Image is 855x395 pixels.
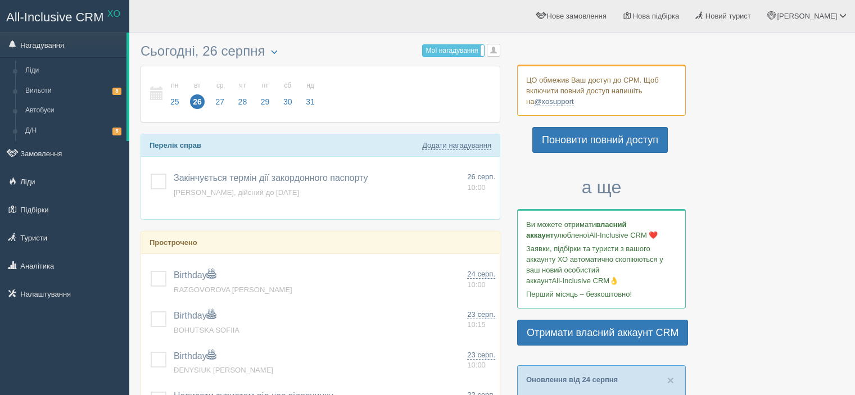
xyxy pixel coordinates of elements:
[174,188,299,197] a: [PERSON_NAME], дійсний до [DATE]
[633,12,680,20] span: Нова підбірка
[168,81,182,90] small: пн
[20,121,126,141] a: Д/Н5
[232,75,254,113] a: чт 28
[141,44,500,60] h3: Сьогодні, 26 серпня
[526,219,677,240] p: Ви можете отримати улюбленої
[467,183,486,192] span: 10:00
[190,81,205,90] small: вт
[517,65,686,116] div: ЦО обмежив Ваш доступ до СРМ. Щоб включити повний доступ напишіть на
[517,178,686,197] h3: а ще
[112,128,121,135] span: 5
[168,94,182,109] span: 25
[705,12,751,20] span: Новий турист
[277,75,298,113] a: сб 30
[6,10,104,24] span: All-Inclusive CRM
[174,326,239,334] a: BOHUTSKA SOFIIA
[777,12,837,20] span: [PERSON_NAME]
[589,231,658,239] span: All-Inclusive CRM ❤️
[526,243,677,286] p: Заявки, підбірки та туристи з вашого аккаунту ХО автоматично скопіюються у ваш новий особистий ак...
[426,47,478,55] span: Мої нагадування
[212,81,227,90] small: ср
[517,320,688,346] a: Отримати власний аккаунт CRM
[1,1,129,31] a: All-Inclusive CRM XO
[255,75,276,113] a: пт 29
[164,75,186,113] a: пн 25
[236,81,250,90] small: чт
[303,81,318,90] small: нд
[281,94,295,109] span: 30
[258,81,273,90] small: пт
[281,81,295,90] small: сб
[303,94,318,109] span: 31
[174,270,216,280] a: Birthday
[112,88,121,95] span: 8
[174,351,216,361] a: Birthday
[174,311,216,320] a: Birthday
[467,310,495,330] a: 23 серп. 10:15
[20,81,126,101] a: Вильоти8
[187,75,208,113] a: вт 26
[236,94,250,109] span: 28
[467,172,495,193] a: 26 серп. 10:00
[258,94,273,109] span: 29
[467,351,495,360] span: 23 серп.
[212,94,227,109] span: 27
[667,374,674,387] span: ×
[190,94,205,109] span: 26
[534,97,573,106] a: @xosupport
[467,361,486,369] span: 10:00
[532,127,668,153] a: Поновити повний доступ
[467,172,495,181] span: 26 серп.
[547,12,607,20] span: Нове замовлення
[20,61,126,81] a: Ліди
[526,220,627,239] b: власний аккаунт
[552,276,619,285] span: All-Inclusive CRM👌
[467,280,486,289] span: 10:00
[422,141,491,150] a: Додати нагадування
[300,75,318,113] a: нд 31
[209,75,230,113] a: ср 27
[107,9,120,19] sup: XO
[150,238,197,247] b: Прострочено
[150,141,201,149] b: Перелік справ
[467,310,495,319] span: 23 серп.
[526,289,677,299] p: Перший місяць – безкоштовно!
[467,270,495,279] span: 24 серп.
[667,374,674,386] button: Close
[174,366,273,374] a: DENYSIUK [PERSON_NAME]
[467,269,495,290] a: 24 серп. 10:00
[467,350,495,371] a: 23 серп. 10:00
[174,285,292,294] a: RAZGOVOROVA [PERSON_NAME]
[467,320,486,329] span: 10:15
[526,375,618,384] a: Оновлення від 24 серпня
[20,101,126,121] a: Автобуси
[174,173,368,183] a: Закінчується термін дії закордонного паспорту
